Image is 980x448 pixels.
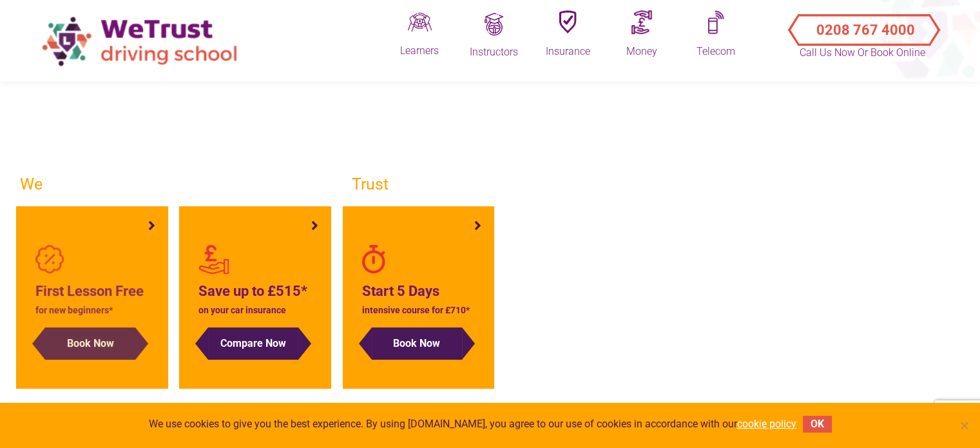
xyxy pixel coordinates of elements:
span: help you find the driving instructors you can [20,175,389,193]
span: for new beginners* [35,305,113,315]
div: Insurance [535,44,600,59]
button: Book Now [372,327,462,360]
p: Call Us Now or Book Online [798,45,927,61]
span: intensive course for £710* [362,305,470,315]
a: Call Us Now or Book Online 0208 767 4000 [777,3,948,48]
h4: Start 5 Days [362,280,476,302]
button: OK [803,416,832,433]
span: We [20,175,43,193]
button: Compare Now [208,327,298,360]
button: Book Now [45,327,135,360]
img: badge-percent-light.png [35,245,64,274]
div: Learners [387,44,452,58]
span: We use cookies to give you the best experience. By using [DOMAIN_NAME], you agree to our use of c... [149,417,796,431]
button: Call Us Now or Book Online [793,11,932,37]
span: wheel [500,104,620,157]
img: stopwatch-regular.png [362,245,385,274]
a: cookie policy [737,418,796,430]
span: on your car insurance [198,305,286,315]
img: Moneyq.png [631,10,652,34]
img: red-personal-loans2.png [198,245,229,274]
a: Save up to £515* on your car insurance Compare Now [198,245,312,360]
img: Mobileq.png [707,10,725,34]
span: Trust [352,175,389,193]
span: No [957,419,970,432]
a: Start 5 Days intensive course for £710* Book Now [362,245,476,360]
img: Insuranceq.png [559,10,577,34]
span: Let's get you behind the [20,104,620,157]
div: Telecom [684,44,748,59]
h4: Save up to £515* [198,280,312,302]
a: First Lesson Free for new beginners* Book Now [35,245,149,360]
div: Money [610,44,674,59]
img: Driveq.png [408,10,432,34]
div: Instructors [461,45,526,59]
img: wetrust-ds-logo.png [32,7,251,75]
h4: First Lesson Free [35,280,149,302]
img: Trainingq.png [483,13,505,35]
